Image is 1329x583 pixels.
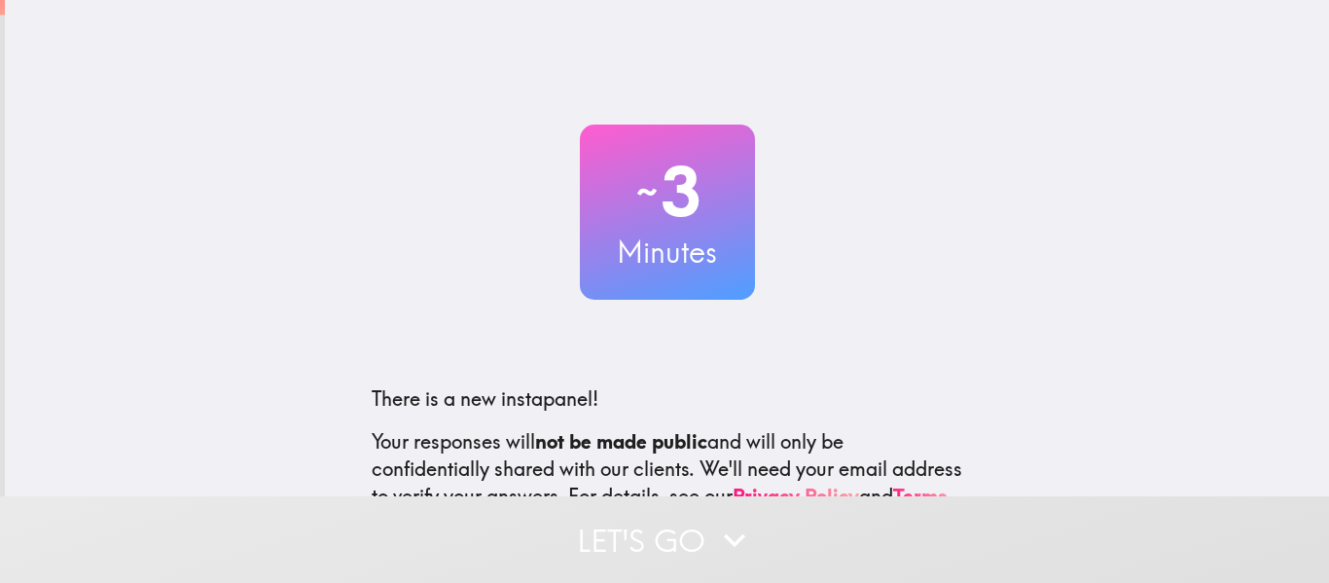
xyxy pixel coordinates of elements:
[733,484,859,508] a: Privacy Policy
[580,232,755,273] h3: Minutes
[372,428,963,510] p: Your responses will and will only be confidentially shared with our clients. We'll need your emai...
[580,152,755,232] h2: 3
[372,386,598,411] span: There is a new instapanel!
[535,429,707,454] b: not be made public
[893,484,948,508] a: Terms
[633,163,661,221] span: ~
